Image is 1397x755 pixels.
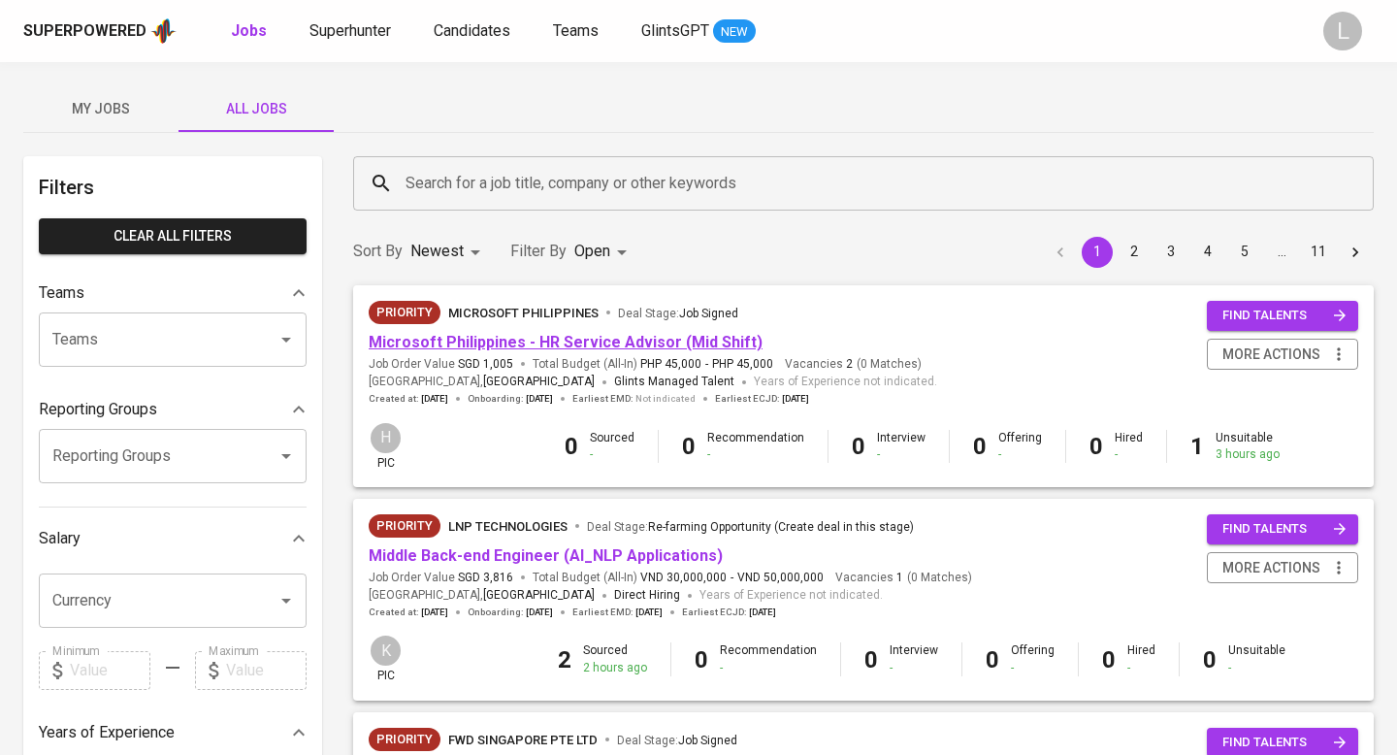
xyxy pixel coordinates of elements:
[369,356,513,373] span: Job Order Value
[1089,433,1103,460] b: 0
[1222,343,1320,367] span: more actions
[526,606,553,619] span: [DATE]
[39,281,84,305] p: Teams
[369,634,403,668] div: K
[1011,642,1055,675] div: Offering
[754,373,937,392] span: Years of Experience not indicated.
[369,516,440,536] span: Priority
[1216,446,1280,463] div: 3 hours ago
[572,392,696,406] span: Earliest EMD :
[39,218,307,254] button: Clear All filters
[533,570,824,586] span: Total Budget (All-In)
[720,660,817,676] div: -
[782,392,809,406] span: [DATE]
[468,606,553,619] span: Onboarding :
[39,398,157,421] p: Reporting Groups
[39,721,175,744] p: Years of Experience
[1207,552,1358,584] button: more actions
[1115,430,1143,463] div: Hired
[1303,237,1334,268] button: Go to page 11
[682,433,696,460] b: 0
[39,172,307,203] h6: Filters
[1127,642,1155,675] div: Hired
[553,19,602,44] a: Teams
[641,19,756,44] a: GlintsGPT NEW
[448,306,599,320] span: Microsoft Philippines
[1228,642,1285,675] div: Unsuitable
[1207,339,1358,371] button: more actions
[877,446,926,463] div: -
[369,586,595,606] span: [GEOGRAPHIC_DATA] ,
[679,307,738,320] span: Job Signed
[590,430,634,463] div: Sourced
[1266,242,1297,261] div: …
[150,16,177,46] img: app logo
[1229,237,1260,268] button: Go to page 5
[483,373,595,392] span: [GEOGRAPHIC_DATA]
[421,606,448,619] span: [DATE]
[369,301,440,324] div: New Job received from Demand Team
[635,606,663,619] span: [DATE]
[369,373,595,392] span: [GEOGRAPHIC_DATA] ,
[369,546,723,565] a: Middle Back-end Engineer (AI_NLP Applications)
[369,421,403,455] div: H
[614,588,680,602] span: Direct Hiring
[1011,660,1055,676] div: -
[369,606,448,619] span: Created at :
[618,307,738,320] span: Deal Stage :
[565,433,578,460] b: 0
[893,570,903,586] span: 1
[533,356,773,373] span: Total Budget (All-In)
[1203,646,1217,673] b: 0
[1102,646,1116,673] b: 0
[641,21,709,40] span: GlintsGPT
[1119,237,1150,268] button: Go to page 2
[448,519,568,534] span: LNP Technologies
[39,390,307,429] div: Reporting Groups
[1042,237,1374,268] nav: pagination navigation
[617,734,737,747] span: Deal Stage :
[54,224,291,248] span: Clear All filters
[39,519,307,558] div: Salary
[1228,660,1285,676] div: -
[640,356,701,373] span: PHP 45,000
[1127,660,1155,676] div: -
[785,356,922,373] span: Vacancies ( 0 Matches )
[369,392,448,406] span: Created at :
[1207,301,1358,331] button: find talents
[890,660,938,676] div: -
[273,587,300,614] button: Open
[1222,732,1347,754] span: find talents
[23,20,146,43] div: Superpowered
[458,356,513,373] span: SGD 1,005
[1340,237,1371,268] button: Go to next page
[434,19,514,44] a: Candidates
[309,21,391,40] span: Superhunter
[35,97,167,121] span: My Jobs
[678,734,737,747] span: Job Signed
[574,242,610,260] span: Open
[731,570,733,586] span: -
[369,514,440,538] div: New Job received from Demand Team
[468,392,553,406] span: Onboarding :
[699,586,883,606] span: Years of Experience not indicated.
[572,606,663,619] span: Earliest EMD :
[713,22,756,42] span: NEW
[1207,514,1358,544] button: find talents
[737,570,824,586] span: VND 50,000,000
[986,646,999,673] b: 0
[707,430,804,463] div: Recommendation
[553,21,599,40] span: Teams
[483,586,595,606] span: [GEOGRAPHIC_DATA]
[369,728,440,751] div: New Job received from Demand Team
[720,642,817,675] div: Recommendation
[23,16,177,46] a: Superpoweredapp logo
[309,19,395,44] a: Superhunter
[587,520,914,534] span: Deal Stage :
[510,240,567,263] p: Filter By
[369,421,403,472] div: pic
[998,430,1042,463] div: Offering
[715,392,809,406] span: Earliest ECJD :
[448,733,598,747] span: FWD Singapore Pte Ltd
[705,356,708,373] span: -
